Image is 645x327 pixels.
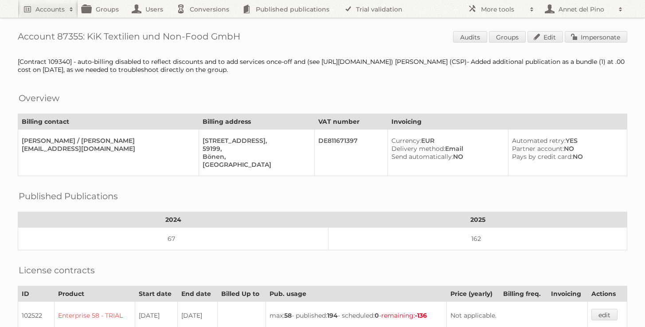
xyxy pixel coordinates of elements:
th: Billed Up to [217,286,266,302]
a: edit [591,309,618,320]
a: Groups [489,31,526,43]
h2: Annet del Pino [556,5,614,14]
div: NO [391,153,500,161]
th: Price (yearly) [446,286,499,302]
th: Invoicing [547,286,587,302]
th: Pub. usage [266,286,446,302]
th: Billing freq. [499,286,547,302]
strong: 194 [327,311,338,319]
h2: Published Publications [19,189,118,203]
th: 2025 [328,212,627,228]
div: Bönen, [203,153,307,161]
div: NO [512,153,620,161]
div: [PERSON_NAME] / [PERSON_NAME] [22,137,192,145]
th: VAT number [314,114,387,130]
span: Automated retry: [512,137,566,145]
div: EUR [391,137,500,145]
th: Actions [587,286,627,302]
h2: License contracts [19,264,95,277]
td: 162 [328,228,627,250]
th: Product [54,286,135,302]
strong: 58 [284,311,292,319]
h2: Accounts [35,5,65,14]
th: 2024 [18,212,328,228]
div: 59199, [203,145,307,153]
span: Pays by credit card: [512,153,573,161]
a: Impersonate [565,31,627,43]
span: Delivery method: [391,145,445,153]
span: Partner account: [512,145,564,153]
div: [EMAIL_ADDRESS][DOMAIN_NAME] [22,145,192,153]
strong: 0 [375,311,379,319]
h2: More tools [481,5,525,14]
th: ID [18,286,55,302]
th: Billing address [199,114,314,130]
span: Send automatically: [391,153,453,161]
span: remaining: [381,311,427,319]
div: NO [512,145,620,153]
h2: Overview [19,91,59,105]
th: End date [178,286,217,302]
th: Invoicing [388,114,627,130]
div: YES [512,137,620,145]
strong: -136 [415,311,427,319]
div: [GEOGRAPHIC_DATA] [203,161,307,169]
span: Currency: [391,137,421,145]
th: Billing contact [18,114,199,130]
td: 67 [18,228,328,250]
a: Audits [453,31,487,43]
div: [Contract 109340] - auto-billing disabled to reflect discounts and to add services once-off and (... [18,58,627,74]
th: Start date [135,286,178,302]
div: Email [391,145,500,153]
div: [STREET_ADDRESS], [203,137,307,145]
a: Edit [528,31,563,43]
h1: Account 87355: KiK Textilien und Non-Food GmbH [18,31,627,44]
td: DE811671397 [314,130,387,176]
